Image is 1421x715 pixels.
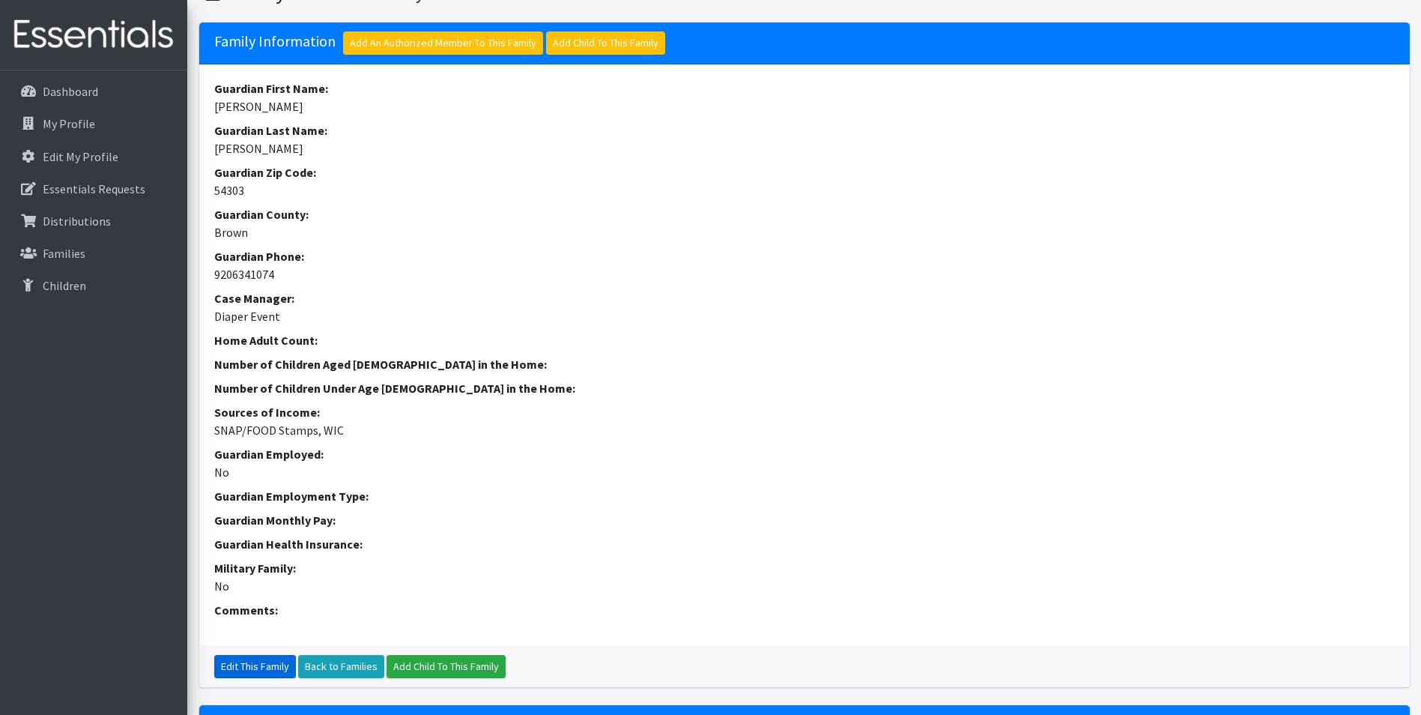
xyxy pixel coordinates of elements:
[214,163,1395,181] dt: Guardian Zip Code:
[214,421,1395,439] dd: SNAP/FOOD Stamps, WIC
[214,379,1395,397] dt: Number of Children Under Age [DEMOGRAPHIC_DATA] in the Home:
[214,289,1395,307] dt: Case Manager:
[43,149,118,164] p: Edit My Profile
[214,79,1395,97] dt: Guardian First Name:
[298,655,384,678] a: Back to Families
[43,214,111,229] p: Distributions
[6,76,181,106] a: Dashboard
[6,109,181,139] a: My Profile
[214,535,1395,553] dt: Guardian Health Insurance:
[214,559,1395,577] dt: Military Family:
[6,238,181,268] a: Families
[43,181,145,196] p: Essentials Requests
[6,206,181,236] a: Distributions
[214,355,1395,373] dt: Number of Children Aged [DEMOGRAPHIC_DATA] in the Home:
[214,223,1395,241] dd: Brown
[199,22,1410,64] h5: Family Information
[43,116,95,131] p: My Profile
[214,139,1395,157] dd: [PERSON_NAME]
[214,307,1395,325] dd: Diaper Event
[6,142,181,172] a: Edit My Profile
[214,331,1395,349] dt: Home Adult Count:
[214,463,1395,481] dd: No
[387,655,506,678] a: Add Child To This Family
[6,174,181,204] a: Essentials Requests
[214,445,1395,463] dt: Guardian Employed:
[214,487,1395,505] dt: Guardian Employment Type:
[546,31,665,55] a: Add Child To This Family
[214,403,1395,421] dt: Sources of Income:
[214,265,1395,283] dd: 9206341074
[214,601,1395,619] dt: Comments:
[6,10,181,60] img: HumanEssentials
[214,97,1395,115] dd: [PERSON_NAME]
[214,655,296,678] a: Edit This Family
[214,511,1395,529] dt: Guardian Monthly Pay:
[214,205,1395,223] dt: Guardian County:
[6,271,181,301] a: Children
[43,246,85,261] p: Families
[43,278,86,293] p: Children
[214,577,1395,595] dd: No
[214,247,1395,265] dt: Guardian Phone:
[214,181,1395,199] dd: 54303
[43,84,98,99] p: Dashboard
[343,31,543,55] a: Add An Authorized Member To This Family
[214,121,1395,139] dt: Guardian Last Name:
